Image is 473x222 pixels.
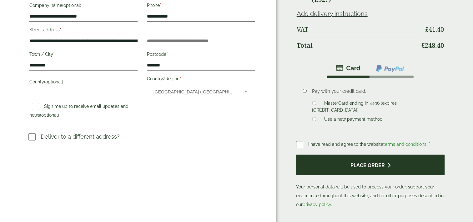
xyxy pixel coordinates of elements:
bdi: 248.40 [421,41,444,50]
p: Deliver to a different address? [41,132,120,141]
label: Company name [29,1,138,12]
label: County [29,77,138,88]
th: Total [297,38,417,53]
a: Add delivery instructions [297,10,368,18]
a: terms and conditions [383,142,426,147]
abbr: required [160,3,161,8]
span: United Kingdom (UK) [153,85,236,98]
label: Phone [147,1,255,12]
bdi: 41.40 [425,25,444,34]
span: (optional) [62,3,81,8]
label: Town / City [29,50,138,61]
button: Place order [296,155,445,175]
p: Your personal data will be used to process your order, support your experience throughout this we... [296,155,445,209]
img: ppcp-gateway.png [375,64,405,72]
span: I have read and agree to the website [308,142,428,147]
label: Street address [29,25,138,36]
label: Use a new payment method [322,117,385,124]
span: Country/Region [147,85,255,98]
label: Country/Region [147,74,255,85]
abbr: required [60,27,61,32]
th: VAT [297,22,417,37]
input: Sign me up to receive email updates and news(optional) [32,103,39,110]
abbr: required [179,76,181,81]
img: stripe.png [336,64,360,72]
span: (optional) [40,113,59,118]
span: £ [421,41,425,50]
abbr: required [429,142,430,147]
label: Sign me up to receive email updates and news [29,104,128,119]
a: privacy policy [303,202,331,207]
abbr: required [53,52,55,57]
label: MasterCard ending in 4496 (expires [CREDIT_CARD_DATA]) [312,101,396,114]
p: Pay with your credit card. [312,88,435,95]
span: £ [425,25,429,34]
abbr: required [166,52,168,57]
label: Postcode [147,50,255,61]
span: (optional) [44,79,63,84]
